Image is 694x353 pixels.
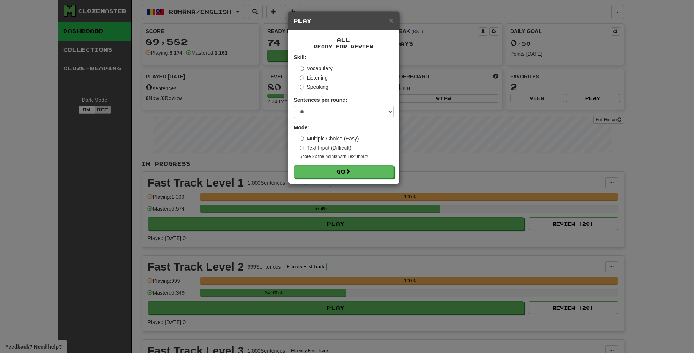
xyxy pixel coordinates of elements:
[389,16,393,25] span: ×
[294,96,348,104] label: Sentences per round:
[300,74,328,81] label: Listening
[300,153,394,160] small: Score 2x the points with Text Input !
[294,124,309,130] strong: Mode:
[294,17,394,25] h5: Play
[294,43,394,50] small: Ready for Review
[389,16,393,24] button: Close
[300,75,304,80] input: Listening
[300,65,333,72] label: Vocabulary
[300,146,304,150] input: Text Input (Difficult)
[300,136,304,141] input: Multiple Choice (Easy)
[300,85,304,90] input: Speaking
[294,165,394,178] button: Go
[337,36,351,43] span: All
[300,66,304,71] input: Vocabulary
[294,54,306,60] strong: Skill:
[300,144,352,152] label: Text Input (Difficult)
[300,135,359,142] label: Multiple Choice (Easy)
[300,83,329,91] label: Speaking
